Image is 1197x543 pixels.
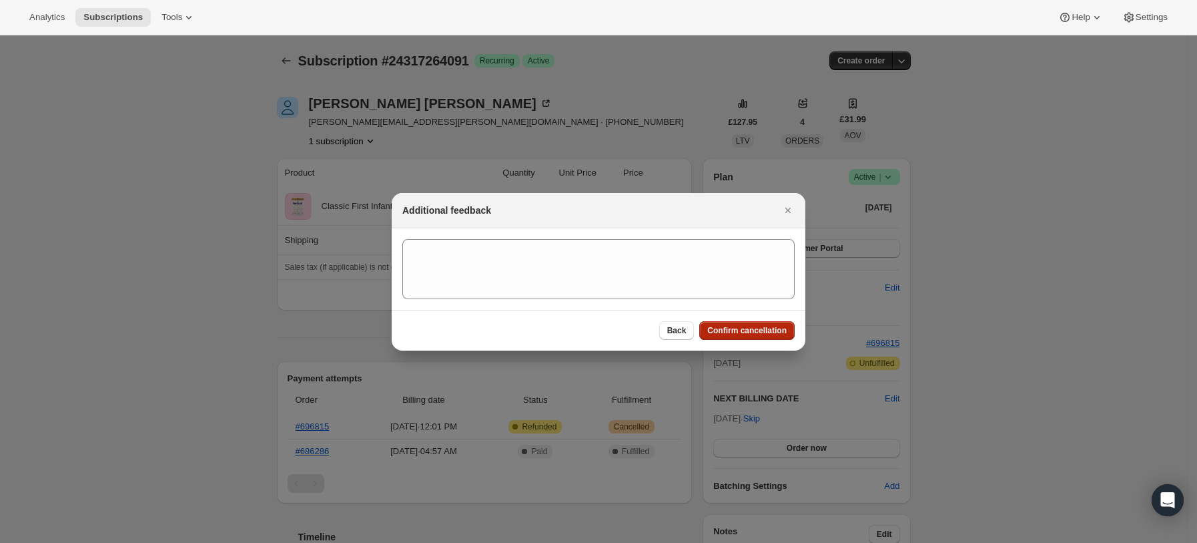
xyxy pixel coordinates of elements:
[707,325,787,336] span: Confirm cancellation
[153,8,204,27] button: Tools
[402,204,491,217] h2: Additional feedback
[161,12,182,23] span: Tools
[659,321,695,340] button: Back
[1114,8,1176,27] button: Settings
[1136,12,1168,23] span: Settings
[699,321,795,340] button: Confirm cancellation
[1050,8,1111,27] button: Help
[667,325,687,336] span: Back
[1152,484,1184,516] div: Open Intercom Messenger
[75,8,151,27] button: Subscriptions
[21,8,73,27] button: Analytics
[29,12,65,23] span: Analytics
[779,201,797,220] button: Close
[83,12,143,23] span: Subscriptions
[1072,12,1090,23] span: Help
